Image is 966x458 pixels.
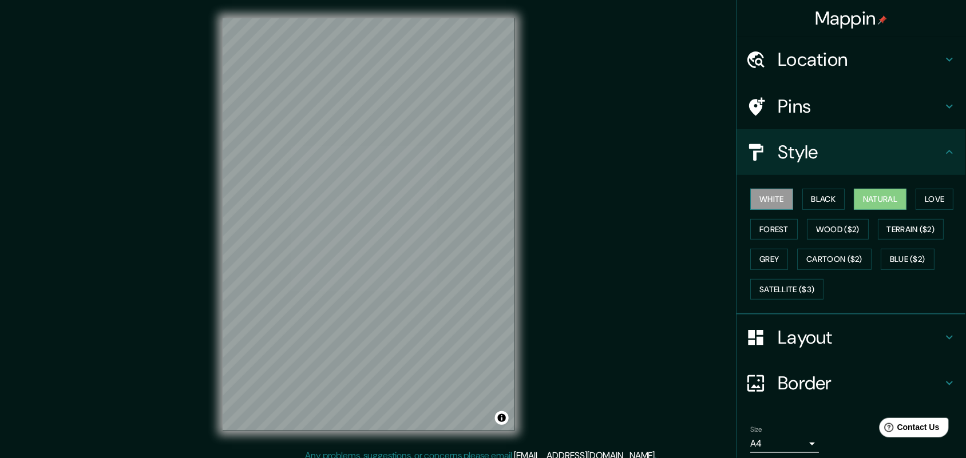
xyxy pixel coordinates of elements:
button: White [751,189,794,210]
canvas: Map [223,18,514,431]
button: Natural [854,189,907,210]
label: Size [751,425,763,435]
h4: Layout [778,326,943,349]
iframe: Help widget launcher [864,413,953,445]
button: Toggle attribution [495,411,509,425]
div: Location [737,37,966,82]
h4: Location [778,48,943,71]
div: A4 [751,435,819,453]
button: Forest [751,219,798,240]
button: Grey [751,249,789,270]
button: Wood ($2) [807,219,869,240]
h4: Border [778,372,943,395]
div: Layout [737,314,966,360]
button: Satellite ($3) [751,279,824,300]
button: Cartoon ($2) [798,249,872,270]
img: pin-icon.png [878,15,888,25]
h4: Style [778,141,943,164]
button: Black [803,189,846,210]
h4: Pins [778,95,943,118]
div: Border [737,360,966,406]
h4: Mappin [815,7,888,30]
div: Pins [737,83,966,129]
button: Terrain ($2) [878,219,945,240]
button: Blue ($2) [881,249,935,270]
div: Style [737,129,966,175]
button: Love [916,189,954,210]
